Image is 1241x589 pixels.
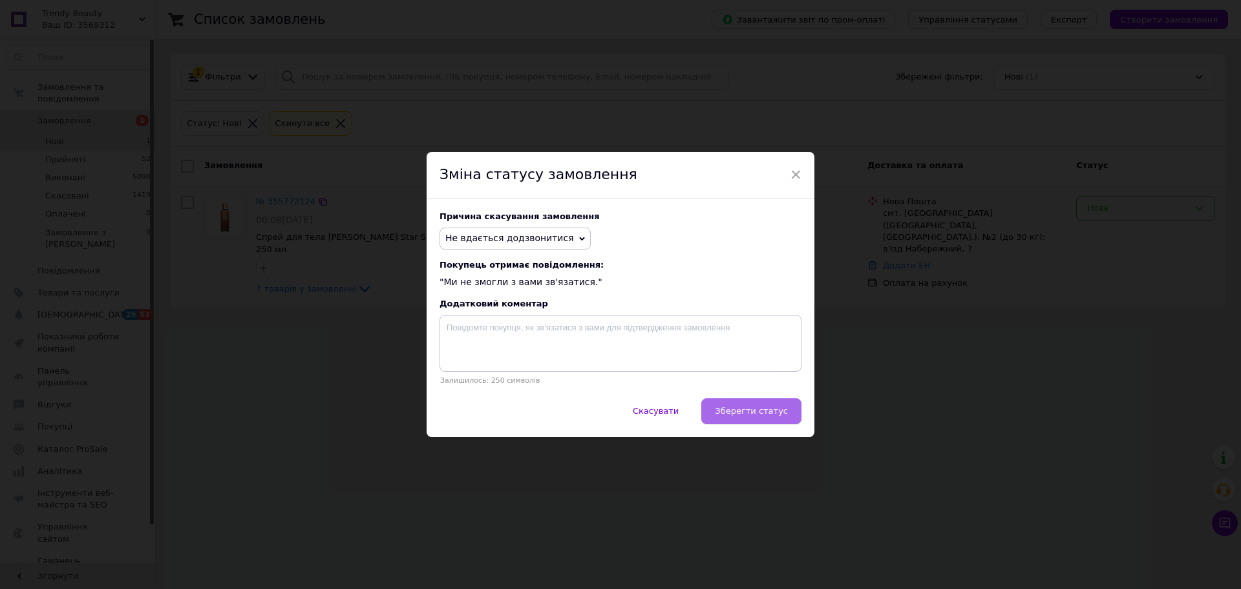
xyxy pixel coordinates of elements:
[440,211,801,221] div: Причина скасування замовлення
[445,233,574,243] span: Не вдається додзвонитися
[440,299,801,308] div: Додатковий коментар
[440,260,801,289] div: "Ми не змогли з вами зв'язатися."
[701,398,801,424] button: Зберегти статус
[427,152,814,198] div: Зміна статусу замовлення
[633,406,679,416] span: Скасувати
[440,376,801,385] p: Залишилось: 250 символів
[619,398,692,424] button: Скасувати
[715,406,788,416] span: Зберегти статус
[440,260,801,270] span: Покупець отримає повідомлення:
[790,164,801,186] span: ×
